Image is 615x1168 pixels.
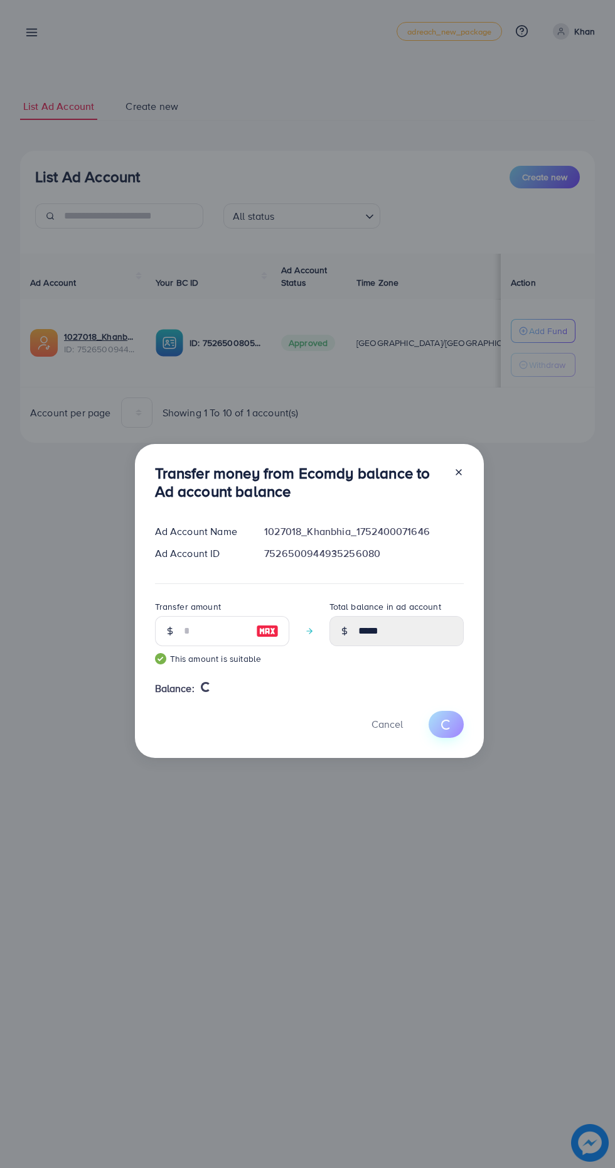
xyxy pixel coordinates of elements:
[155,681,195,696] span: Balance:
[254,546,473,561] div: 7526500944935256080
[372,717,403,731] span: Cancel
[329,600,441,613] label: Total balance in ad account
[155,600,221,613] label: Transfer amount
[155,652,289,665] small: This amount is suitable
[145,546,255,561] div: Ad Account ID
[145,524,255,539] div: Ad Account Name
[155,653,166,664] img: guide
[254,524,473,539] div: 1027018_Khanbhia_1752400071646
[256,624,279,639] img: image
[155,464,444,500] h3: Transfer money from Ecomdy balance to Ad account balance
[356,711,419,738] button: Cancel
